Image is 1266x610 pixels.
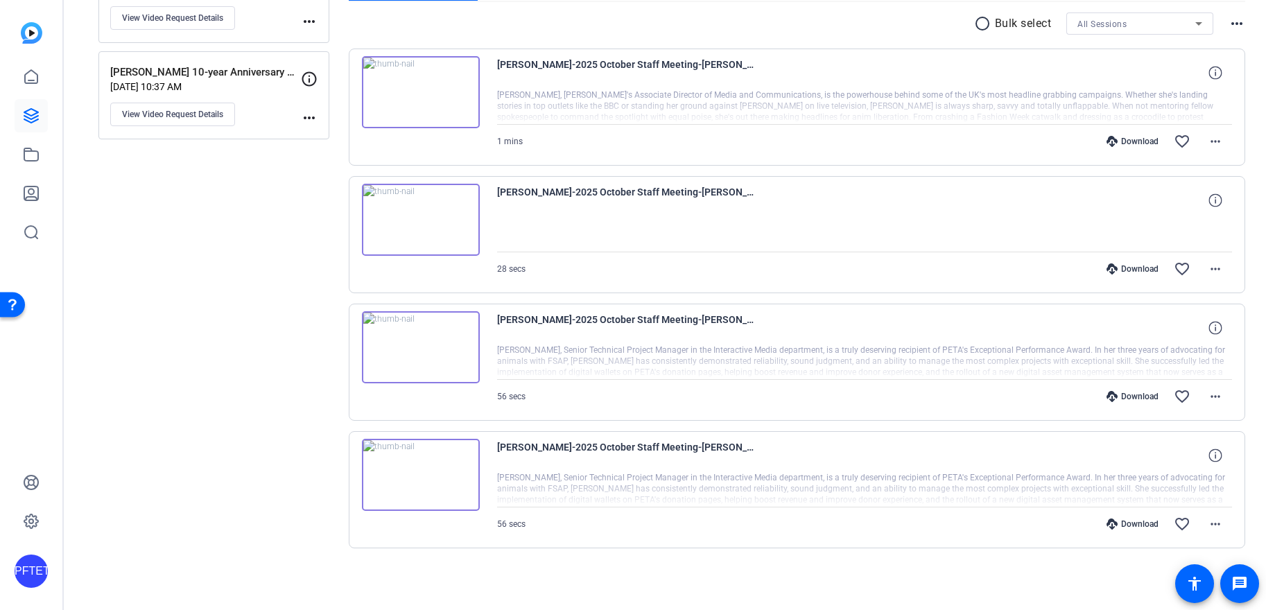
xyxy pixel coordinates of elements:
span: [PERSON_NAME]-2025 October Staff Meeting-[PERSON_NAME]-s 10-year Anniversary Video-1758809481650-... [497,56,754,89]
div: Download [1100,263,1165,274]
span: View Video Request Details [122,109,223,120]
mat-icon: favorite_border [1174,516,1190,532]
span: All Sessions [1077,19,1127,29]
button: View Video Request Details [110,103,235,126]
img: blue-gradient.svg [21,22,42,44]
span: [PERSON_NAME]-2025 October Staff Meeting-[PERSON_NAME] Exceptional Performance Award Speech-17586... [497,439,754,472]
img: thumb-nail [362,311,480,383]
mat-icon: more_horiz [1229,15,1245,32]
div: Download [1100,518,1165,530]
span: [PERSON_NAME]-2025 October Staff Meeting-[PERSON_NAME]-s 10-year Anniversary Video-1758803721569-... [497,184,754,217]
div: Download [1100,391,1165,402]
mat-icon: more_horiz [301,110,318,126]
div: PFTETOAI [15,555,48,588]
span: View Video Request Details [122,12,223,24]
mat-icon: radio_button_unchecked [974,15,995,32]
p: Bulk select [995,15,1052,32]
mat-icon: accessibility [1186,575,1203,592]
mat-icon: more_horiz [301,13,318,30]
mat-icon: more_horiz [1207,516,1224,532]
mat-icon: more_horiz [1207,261,1224,277]
mat-icon: message [1231,575,1248,592]
span: 56 secs [497,392,526,401]
mat-icon: favorite_border [1174,388,1190,405]
mat-icon: more_horiz [1207,388,1224,405]
button: View Video Request Details [110,6,235,30]
span: 1 mins [497,137,523,146]
p: [DATE] 10:37 AM [110,81,301,92]
div: Download [1100,136,1165,147]
img: thumb-nail [362,184,480,256]
mat-icon: favorite_border [1174,133,1190,150]
img: thumb-nail [362,56,480,128]
img: thumb-nail [362,439,480,511]
p: [PERSON_NAME] 10-year Anniversary Video [110,64,301,80]
span: 56 secs [497,519,526,529]
span: 28 secs [497,264,526,274]
span: [PERSON_NAME]-2025 October Staff Meeting-[PERSON_NAME] Exceptional Performance Award Speech-17587... [497,311,754,345]
mat-icon: more_horiz [1207,133,1224,150]
mat-icon: favorite_border [1174,261,1190,277]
